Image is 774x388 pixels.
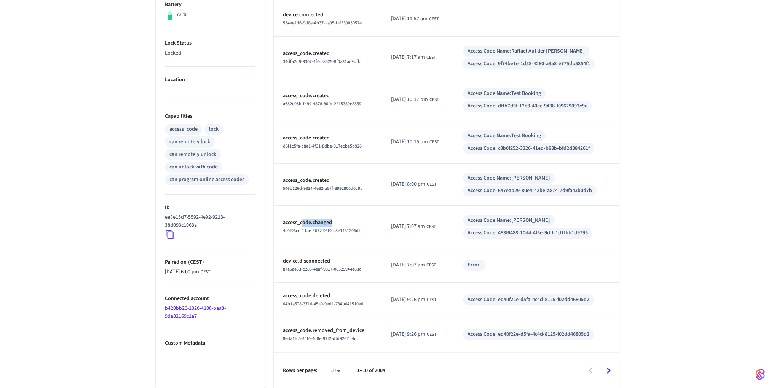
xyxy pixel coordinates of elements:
p: device.connected [283,11,373,19]
span: CEST [426,54,436,61]
div: Error: [468,261,481,269]
span: ( CEST ) [187,258,204,266]
p: Battery [165,1,255,9]
p: ee8e15d7-5592-4e92-9213-38d093c1063a [165,213,252,229]
p: Location [165,76,255,84]
span: CEST [426,223,436,230]
p: Paired on [165,258,255,266]
span: a682c08b-f499-4378-86fb-2215339e5859 [283,101,361,107]
p: Locked [165,49,255,57]
span: 87a5ae33-c285-4eaf-9817-06529944e83c [283,266,361,273]
span: CEST [201,269,210,276]
div: can unlock with code [169,163,218,171]
div: Europe/Vienna [391,138,439,146]
span: [DATE] 10:15 pm [391,138,428,146]
p: Rows per page: [283,367,318,375]
div: Europe/Vienna [391,296,436,304]
span: CEST [427,331,436,338]
span: [DATE] 8:00 pm [391,180,425,188]
p: access_code.created [283,134,373,142]
span: CEST [427,181,436,188]
span: CEST [426,262,436,269]
span: CEST [429,96,439,103]
span: [DATE] 11:57 am [391,15,428,23]
span: [DATE] 7:17 am [391,53,425,61]
span: CEST [427,297,436,303]
div: can remotely unlock [169,151,216,159]
span: 546b126d-9324-4e82-a57f-8992800d0c9b [283,185,363,192]
div: can remotely lock [169,138,210,146]
div: Access Code: 483f6488-10d4-4f5e-9dff-1d1fbb1d9795 [468,229,588,237]
p: Custom Metadata [165,339,255,347]
button: Go to next page [600,362,618,380]
p: — [165,86,255,94]
p: access_code.changed [283,219,373,227]
div: Europe/Vienna [391,180,436,188]
p: access_code.created [283,50,373,58]
span: [DATE] 7:07 am [391,223,425,231]
div: Europe/Vienna [391,330,436,338]
span: 4c0f96cc-11ae-4677-94f9-e5e1431206df [283,228,360,234]
div: Access Code Name: [PERSON_NAME] [468,216,550,224]
span: CEST [429,139,439,146]
div: Access Code: dffb7d9f-12e3-40ec-9438-f09629093e9c [468,102,587,110]
span: [DATE] 6:00 pm [165,268,199,276]
span: 534ee2d6-9d8e-4b37-aa95-faf53983052e [283,20,362,26]
p: access_code.removed_from_device [283,327,373,335]
div: Access Code Name: Raffael Auf der [PERSON_NAME] [468,47,585,55]
div: Access Code Name: Test Booking [468,132,541,140]
div: Europe/Vienna [391,96,439,104]
p: access_code.created [283,92,373,100]
p: Lock Status [165,39,255,47]
p: access_code.created [283,176,373,184]
div: Access Code Name: Test Booking [468,90,541,98]
span: [DATE] 9:26 pm [391,330,425,338]
span: 8eda1fc5-44f0-4c8e-99f2-dfd926f1f4dc [283,335,359,342]
img: SeamLogoGradient.69752ec5.svg [756,368,765,380]
p: device.disconnected [283,257,373,265]
p: Capabilities [165,112,255,120]
div: Access Code: 647eab29-80e4-42be-a874-7d9fa43b0d7b [468,187,592,195]
div: 10 [327,365,345,376]
span: 34dfa2d9-9307-4f6c-8525-8f0a31ac9bfb [283,58,361,65]
span: [DATE] 10:17 pm [391,96,428,104]
span: d6f1c5fa-c8e1-4f31-8dbe-017ecba5b926 [283,143,362,149]
div: Access Code: c8b0f252-3326-41ed-b88b-bfd2d384261f [468,144,590,152]
p: 72 % [176,11,187,19]
div: Access Code Name: [PERSON_NAME] [468,174,550,182]
div: Europe/Vienna [391,261,436,269]
div: Europe/Vienna [391,53,436,61]
div: Europe/Vienna [391,15,439,23]
span: 64b1a578-3716-45a0-9ed1-734b641510e6 [283,301,363,307]
span: [DATE] 7:07 am [391,261,425,269]
div: access_code [169,125,198,133]
div: can program online access codes [169,176,244,184]
div: Europe/Vienna [391,223,436,231]
div: Access Code: ed40f22e-d5fa-4c4d-8125-f02dd46805d2 [468,330,589,338]
span: [DATE] 9:26 pm [391,296,425,304]
div: Access Code: ed40f22e-d5fa-4c4d-8125-f02dd46805d2 [468,296,589,304]
div: lock [209,125,219,133]
p: 1–10 of 2004 [357,367,385,375]
div: Access Code: 9f74be1e-1d58-4260-a3a8-e775db5854f1 [468,60,590,68]
span: CEST [429,16,439,22]
p: ID [165,204,255,212]
p: access_code.deleted [283,292,373,300]
div: Europe/Vienna [165,268,210,276]
a: b420bb20-1020-4108-baa8-9da32169c1a7 [165,305,226,320]
p: Connected account [165,295,255,303]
